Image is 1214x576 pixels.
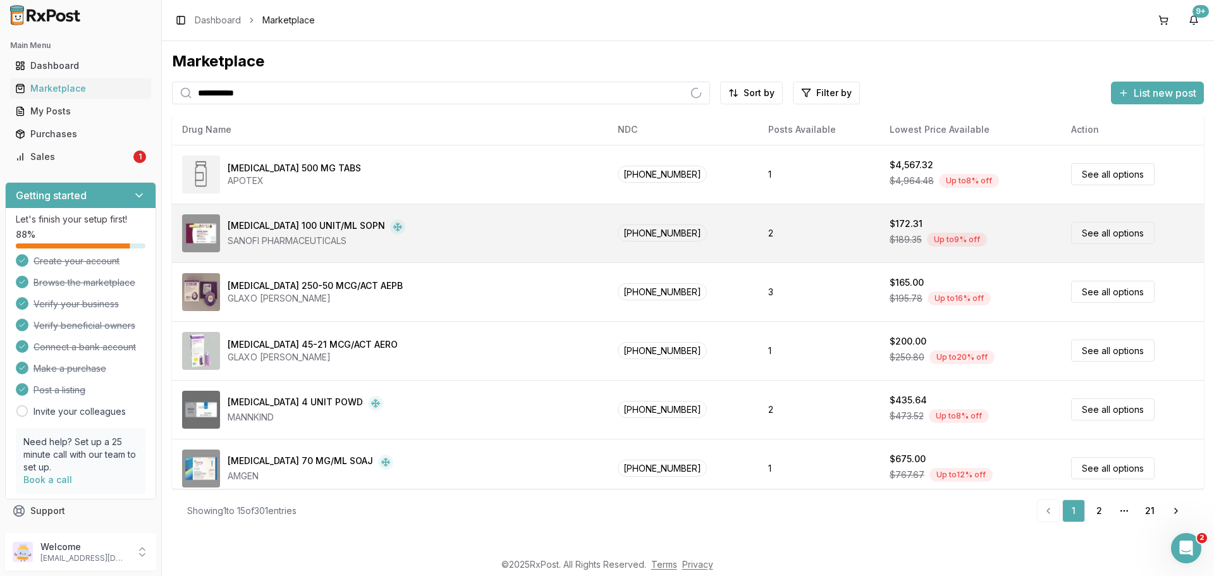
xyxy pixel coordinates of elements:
[5,56,156,76] button: Dashboard
[890,469,924,481] span: $767.67
[890,218,923,230] div: $172.31
[5,78,156,99] button: Marketplace
[758,262,879,321] td: 3
[1088,499,1110,522] a: 2
[228,279,403,292] div: [MEDICAL_DATA] 250-50 MCG/ACT AEPB
[182,156,220,193] img: Abiraterone Acetate 500 MG TABS
[758,145,879,204] td: 1
[1171,533,1201,563] iframe: Intercom live chat
[1111,82,1204,104] button: List new post
[1163,499,1189,522] a: Go to next page
[1061,114,1204,145] th: Action
[13,542,33,562] img: User avatar
[5,522,156,545] button: Feedback
[133,150,146,163] div: 1
[1184,10,1204,30] button: 9+
[228,175,361,187] div: APOTEX
[172,51,1204,71] div: Marketplace
[880,114,1062,145] th: Lowest Price Available
[30,527,73,540] span: Feedback
[720,82,783,104] button: Sort by
[34,255,120,267] span: Create your account
[744,87,775,99] span: Sort by
[15,150,131,163] div: Sales
[758,321,879,380] td: 1
[890,175,934,187] span: $4,964.48
[1193,5,1209,18] div: 9+
[1134,85,1196,101] span: List new post
[34,405,126,418] a: Invite your colleagues
[34,298,119,310] span: Verify your business
[10,54,151,77] a: Dashboard
[34,362,106,375] span: Make a purchase
[890,233,922,246] span: $189.35
[1037,499,1189,522] nav: pagination
[16,213,145,226] p: Let's finish your setup first!
[182,214,220,252] img: Admelog SoloStar 100 UNIT/ML SOPN
[5,147,156,167] button: Sales1
[1197,533,1207,543] span: 2
[1062,499,1085,522] a: 1
[15,128,146,140] div: Purchases
[618,166,707,183] span: [PHONE_NUMBER]
[34,384,85,396] span: Post a listing
[182,391,220,429] img: Afrezza 4 UNIT POWD
[682,559,713,570] a: Privacy
[939,174,999,188] div: Up to 8 % off
[228,219,385,235] div: [MEDICAL_DATA] 100 UNIT/ML SOPN
[262,14,315,27] span: Marketplace
[34,276,135,289] span: Browse the marketplace
[890,159,933,171] div: $4,567.32
[1071,222,1155,244] a: See all options
[928,291,991,305] div: Up to 16 % off
[890,292,923,305] span: $195.78
[182,450,220,487] img: Aimovig 70 MG/ML SOAJ
[228,338,398,351] div: [MEDICAL_DATA] 45-21 MCG/ACT AERO
[890,410,924,422] span: $473.52
[40,553,128,563] p: [EMAIL_ADDRESS][DOMAIN_NAME]
[1138,499,1161,522] a: 21
[10,77,151,100] a: Marketplace
[929,409,989,423] div: Up to 8 % off
[618,283,707,300] span: [PHONE_NUMBER]
[182,273,220,311] img: Advair Diskus 250-50 MCG/ACT AEPB
[890,394,927,407] div: $435.64
[608,114,758,145] th: NDC
[15,59,146,72] div: Dashboard
[40,541,128,553] p: Welcome
[228,162,361,175] div: [MEDICAL_DATA] 500 MG TABS
[5,124,156,144] button: Purchases
[890,453,926,465] div: $675.00
[23,436,138,474] p: Need help? Set up a 25 minute call with our team to set up.
[228,292,403,305] div: GLAXO [PERSON_NAME]
[618,401,707,418] span: [PHONE_NUMBER]
[1071,340,1155,362] a: See all options
[793,82,860,104] button: Filter by
[172,114,608,145] th: Drug Name
[927,233,987,247] div: Up to 9 % off
[758,380,879,439] td: 2
[195,14,315,27] nav: breadcrumb
[15,105,146,118] div: My Posts
[23,474,72,485] a: Book a call
[187,505,297,517] div: Showing 1 to 15 of 301 entries
[758,439,879,498] td: 1
[228,470,393,482] div: AMGEN
[1071,281,1155,303] a: See all options
[10,40,151,51] h2: Main Menu
[34,319,135,332] span: Verify beneficial owners
[758,204,879,262] td: 2
[816,87,852,99] span: Filter by
[10,100,151,123] a: My Posts
[1111,88,1204,101] a: List new post
[618,342,707,359] span: [PHONE_NUMBER]
[195,14,241,27] a: Dashboard
[34,341,136,353] span: Connect a bank account
[16,188,87,203] h3: Getting started
[929,468,993,482] div: Up to 12 % off
[618,460,707,477] span: [PHONE_NUMBER]
[5,5,86,25] img: RxPost Logo
[228,235,405,247] div: SANOFI PHARMACEUTICALS
[890,276,924,289] div: $165.00
[228,411,383,424] div: MANNKIND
